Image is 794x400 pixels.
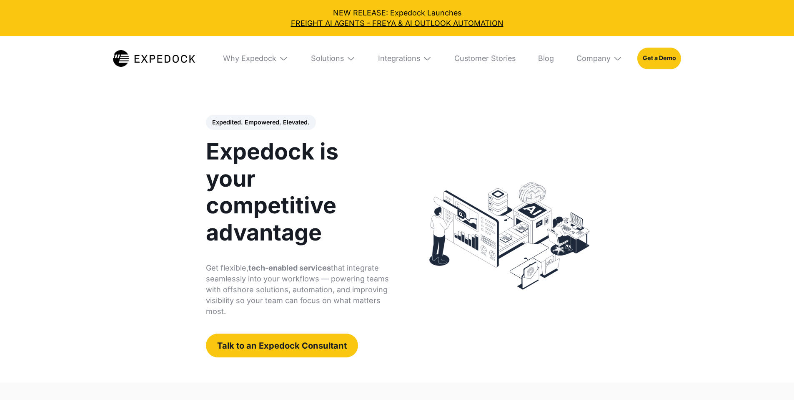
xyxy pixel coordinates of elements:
div: Why Expedock [223,54,276,63]
div: Solutions [311,54,344,63]
div: Solutions [303,36,363,81]
div: Company [569,36,630,81]
a: FREIGHT AI AGENTS - FREYA & AI OUTLOOK AUTOMATION [8,18,786,28]
a: Blog [531,36,561,81]
a: Talk to an Expedock Consultant [206,334,358,357]
h1: Expedock is your competitive advantage [206,138,391,246]
div: Integrations [378,54,420,63]
div: Integrations [371,36,439,81]
p: Get flexible, that integrate seamlessly into your workflows — powering teams with offshore soluti... [206,263,391,317]
div: Why Expedock [215,36,296,81]
div: Company [576,54,611,63]
a: Get a Demo [637,48,681,69]
div: NEW RELEASE: Expedock Launches [8,8,786,28]
strong: tech-enabled services [248,263,331,272]
a: Customer Stories [447,36,523,81]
